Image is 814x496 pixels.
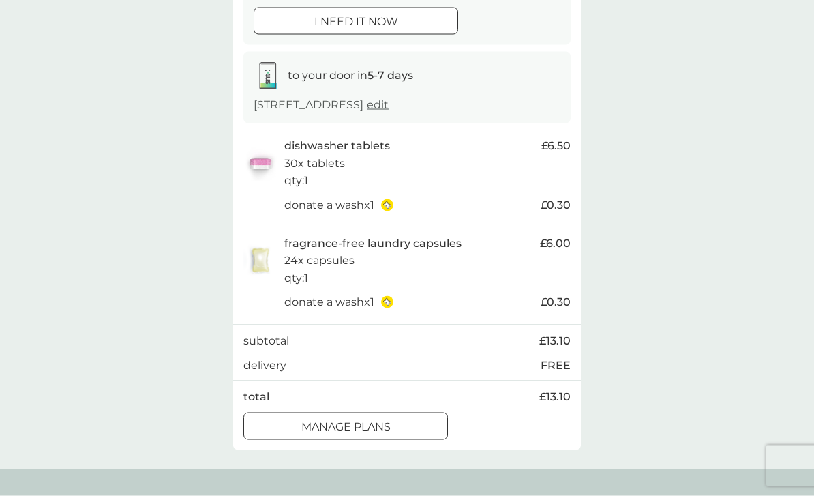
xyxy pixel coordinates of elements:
button: i need it now [254,8,458,35]
p: 24x capsules [284,252,355,269]
strong: 5-7 days [367,69,413,82]
p: FREE [541,357,571,375]
p: 30x tablets [284,155,345,173]
span: £6.00 [540,235,571,252]
p: qty : 1 [284,269,308,287]
p: subtotal [243,332,289,350]
p: manage plans [301,418,391,436]
p: qty : 1 [284,172,308,190]
p: total [243,388,269,406]
span: £13.10 [539,332,571,350]
span: £0.30 [541,293,571,311]
span: to your door in [288,69,413,82]
p: delivery [243,357,286,375]
p: fragrance-free laundry capsules [284,235,462,252]
button: manage plans [243,413,448,440]
span: £13.10 [539,388,571,406]
span: £6.50 [541,137,571,155]
p: i need it now [314,13,398,31]
p: donate a wash x 1 [284,196,374,214]
a: edit [367,98,389,111]
p: dishwasher tablets [284,137,390,155]
p: [STREET_ADDRESS] [254,96,389,114]
p: donate a wash x 1 [284,293,374,311]
span: £0.30 [541,196,571,214]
